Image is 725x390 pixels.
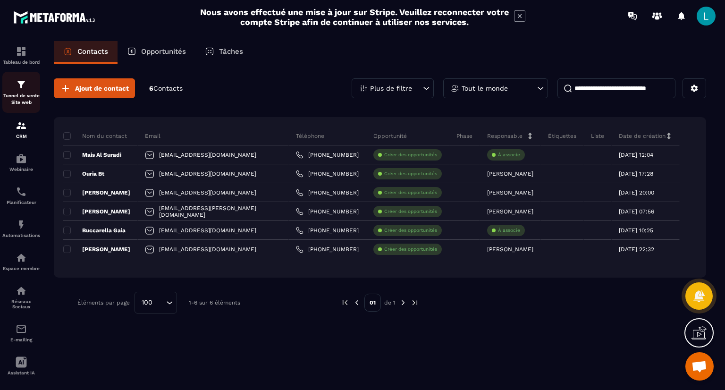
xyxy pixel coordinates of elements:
p: 01 [364,294,381,312]
a: [PHONE_NUMBER] [296,151,359,159]
p: [DATE] 07:56 [619,208,654,215]
p: [DATE] 20:00 [619,189,654,196]
p: Responsable [487,132,523,140]
span: 100 [138,297,156,308]
a: [PHONE_NUMBER] [296,246,359,253]
p: Créer des opportunités [384,246,437,253]
p: de 1 [384,299,396,306]
p: 1-6 sur 6 éléments [189,299,240,306]
img: prev [341,298,349,307]
p: Opportunité [373,132,407,140]
p: Liste [591,132,604,140]
img: formation [16,79,27,90]
p: Créer des opportunités [384,170,437,177]
p: [DATE] 12:04 [619,152,653,158]
img: formation [16,120,27,131]
a: automationsautomationsEspace membre [2,245,40,278]
a: Tâches [195,41,253,64]
p: Créer des opportunités [384,189,437,196]
div: Open chat [685,352,714,381]
p: [PERSON_NAME] [63,208,130,215]
p: [PERSON_NAME] [487,246,533,253]
p: Planificateur [2,200,40,205]
p: [DATE] 22:32 [619,246,654,253]
p: Nom du contact [63,132,127,140]
p: [PERSON_NAME] [487,189,533,196]
p: [PERSON_NAME] [63,189,130,196]
p: Tout le monde [462,85,508,92]
img: email [16,323,27,335]
p: À associe [498,227,520,234]
img: prev [353,298,361,307]
a: schedulerschedulerPlanificateur [2,179,40,212]
p: Tableau de bord [2,59,40,65]
img: formation [16,46,27,57]
a: automationsautomationsWebinaire [2,146,40,179]
img: next [399,298,407,307]
button: Ajout de contact [54,78,135,98]
p: [PERSON_NAME] [487,208,533,215]
img: automations [16,153,27,164]
a: [PHONE_NUMBER] [296,189,359,196]
p: E-mailing [2,337,40,342]
p: [DATE] 17:28 [619,170,653,177]
a: Assistant IA [2,349,40,382]
p: CRM [2,134,40,139]
p: Opportunités [141,47,186,56]
p: Réseaux Sociaux [2,299,40,309]
p: [PERSON_NAME] [63,246,130,253]
a: social-networksocial-networkRéseaux Sociaux [2,278,40,316]
p: Date de création [619,132,666,140]
p: Tunnel de vente Site web [2,93,40,106]
img: scheduler [16,186,27,197]
span: Ajout de contact [75,84,129,93]
p: Créer des opportunités [384,227,437,234]
p: Créer des opportunités [384,208,437,215]
img: automations [16,252,27,263]
p: Ouria Bt [63,170,104,178]
p: Phase [456,132,472,140]
p: Tâches [219,47,243,56]
a: formationformationCRM [2,113,40,146]
p: Contacts [77,47,108,56]
p: Assistant IA [2,370,40,375]
p: Email [145,132,160,140]
img: automations [16,219,27,230]
a: Contacts [54,41,118,64]
span: Contacts [153,85,183,92]
div: Search for option [135,292,177,314]
p: À associe [498,152,520,158]
img: social-network [16,285,27,297]
p: Éléments par page [77,299,130,306]
input: Search for option [156,297,164,308]
p: [DATE] 10:25 [619,227,653,234]
a: Opportunités [118,41,195,64]
a: emailemailE-mailing [2,316,40,349]
p: Étiquettes [548,132,576,140]
p: 6 [149,84,183,93]
a: [PHONE_NUMBER] [296,227,359,234]
p: Automatisations [2,233,40,238]
a: automationsautomationsAutomatisations [2,212,40,245]
a: formationformationTableau de bord [2,39,40,72]
p: Plus de filtre [370,85,412,92]
p: Buccarella Gaia [63,227,126,234]
p: Espace membre [2,266,40,271]
h2: Nous avons effectué une mise à jour sur Stripe. Veuillez reconnecter votre compte Stripe afin de ... [200,7,509,27]
img: next [411,298,419,307]
img: logo [13,8,98,26]
p: [PERSON_NAME] [487,170,533,177]
a: formationformationTunnel de vente Site web [2,72,40,113]
p: Créer des opportunités [384,152,437,158]
p: Téléphone [296,132,324,140]
a: [PHONE_NUMBER] [296,208,359,215]
p: Webinaire [2,167,40,172]
a: [PHONE_NUMBER] [296,170,359,178]
p: Mais Al Suradi [63,151,121,159]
